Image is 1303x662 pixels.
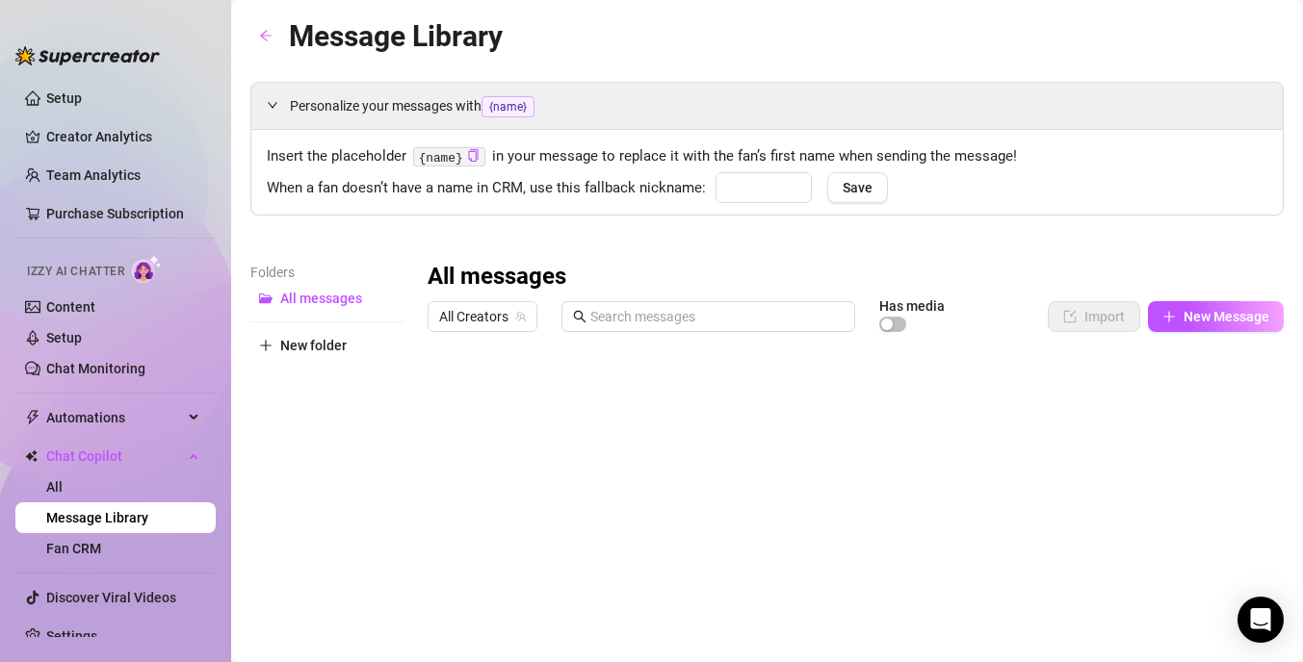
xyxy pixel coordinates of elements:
a: Creator Analytics [46,121,200,152]
input: Search messages [590,306,844,327]
a: Message Library [46,510,148,525]
span: Automations [46,402,183,433]
span: expanded [267,99,278,111]
button: Save [827,172,888,203]
span: New Message [1184,309,1269,324]
span: copy [467,149,480,162]
span: Izzy AI Chatter [27,263,124,281]
span: All messages [280,291,362,306]
article: Message Library [289,13,503,59]
span: plus [259,339,273,352]
button: New Message [1148,301,1284,332]
span: Personalize your messages with [290,95,1267,117]
button: All messages [250,283,404,314]
span: Chat Copilot [46,441,183,471]
img: Chat Copilot [25,449,38,463]
a: All [46,479,63,495]
span: Save [843,180,873,195]
article: Folders [250,262,404,283]
span: plus [1162,310,1176,323]
a: Setup [46,330,82,345]
code: {name} [413,147,485,167]
a: Settings [46,628,97,644]
span: Insert the placeholder in your message to replace it with the fan’s first name when sending the m... [267,145,1267,168]
span: All Creators [439,302,526,331]
span: team [515,311,527,322]
a: Discover Viral Videos [46,590,176,605]
div: Open Intercom Messenger [1238,597,1284,643]
h3: All messages [428,262,566,293]
button: Import [1048,301,1140,332]
button: Click to Copy [467,149,480,164]
a: Content [46,299,95,315]
div: Personalize your messages with{name} [251,83,1283,129]
a: Setup [46,90,82,106]
a: Purchase Subscription [46,198,200,229]
span: When a fan doesn’t have a name in CRM, use this fallback nickname: [267,177,706,200]
img: AI Chatter [132,255,162,283]
img: logo-BBDzfeDw.svg [15,46,160,65]
a: Fan CRM [46,541,101,556]
span: search [573,310,586,323]
span: New folder [280,338,347,353]
span: {name} [482,96,534,117]
span: arrow-left [259,29,273,42]
article: Has media [879,300,945,312]
a: Team Analytics [46,167,141,183]
span: folder-open [259,292,273,305]
a: Chat Monitoring [46,361,145,376]
span: thunderbolt [25,410,40,425]
button: New folder [250,330,404,361]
